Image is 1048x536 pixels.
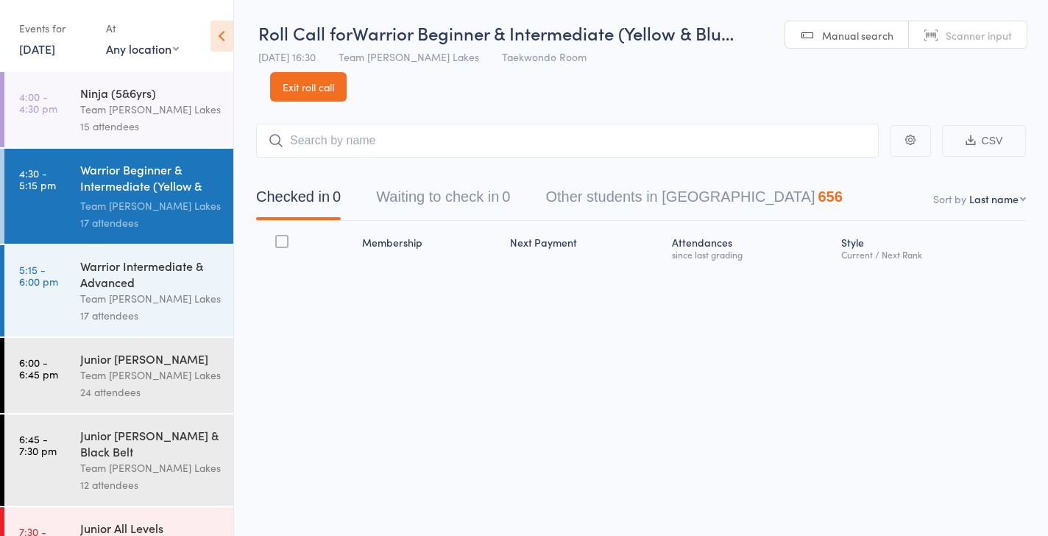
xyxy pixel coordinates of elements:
div: since last grading [672,250,829,259]
div: Warrior Beginner & Intermediate (Yellow & Blue Bel... [80,161,221,197]
button: Checked in0 [256,181,341,220]
a: 5:15 -6:00 pmWarrior Intermediate & AdvancedTeam [PERSON_NAME] Lakes17 attendees [4,245,233,336]
div: Membership [356,228,504,267]
div: Ninja (5&6yrs) [80,85,221,101]
time: 4:30 - 5:15 pm [19,167,56,191]
a: Exit roll call [270,72,347,102]
a: [DATE] [19,40,55,57]
div: Current / Next Rank [841,250,1020,259]
div: Junior [PERSON_NAME] & Black Belt [80,427,221,459]
a: 6:00 -6:45 pmJunior [PERSON_NAME]Team [PERSON_NAME] Lakes24 attendees [4,338,233,413]
div: 656 [818,188,842,205]
div: 15 attendees [80,118,221,135]
div: Any location [106,40,179,57]
div: Atten­dances [666,228,835,267]
button: Waiting to check in0 [376,181,510,220]
time: 5:15 - 6:00 pm [19,264,58,287]
button: Other students in [GEOGRAPHIC_DATA]656 [545,181,842,220]
div: Team [PERSON_NAME] Lakes [80,290,221,307]
div: Team [PERSON_NAME] Lakes [80,101,221,118]
input: Search by name [256,124,879,158]
span: [DATE] 16:30 [258,49,316,64]
div: Team [PERSON_NAME] Lakes [80,367,221,384]
span: Manual search [822,28,893,43]
a: 6:45 -7:30 pmJunior [PERSON_NAME] & Black BeltTeam [PERSON_NAME] Lakes12 attendees [4,415,233,506]
div: 0 [333,188,341,205]
div: 17 attendees [80,307,221,324]
label: Sort by [933,191,966,206]
span: Team [PERSON_NAME] Lakes [339,49,479,64]
div: 17 attendees [80,214,221,231]
span: Scanner input [946,28,1012,43]
div: Last name [969,191,1019,206]
div: At [106,16,179,40]
time: 6:00 - 6:45 pm [19,356,58,380]
a: 4:30 -5:15 pmWarrior Beginner & Intermediate (Yellow & Blue Bel...Team [PERSON_NAME] Lakes17 atte... [4,149,233,244]
div: Team [PERSON_NAME] Lakes [80,197,221,214]
a: 4:00 -4:30 pmNinja (5&6yrs)Team [PERSON_NAME] Lakes15 attendees [4,72,233,147]
div: 24 attendees [80,384,221,401]
time: 4:00 - 4:30 pm [19,91,57,114]
button: CSV [942,125,1026,157]
div: Style [835,228,1026,267]
div: 12 attendees [80,476,221,493]
span: Warrior Beginner & Intermediate (Yellow & Blu… [353,21,734,45]
div: Junior [PERSON_NAME] [80,350,221,367]
div: Events for [19,16,91,40]
div: Junior All Levels [80,520,221,536]
div: 0 [502,188,510,205]
div: Team [PERSON_NAME] Lakes [80,459,221,476]
time: 6:45 - 7:30 pm [19,433,57,456]
div: Next Payment [504,228,666,267]
span: Taekwondo Room [502,49,587,64]
span: Roll Call for [258,21,353,45]
div: Warrior Intermediate & Advanced [80,258,221,290]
